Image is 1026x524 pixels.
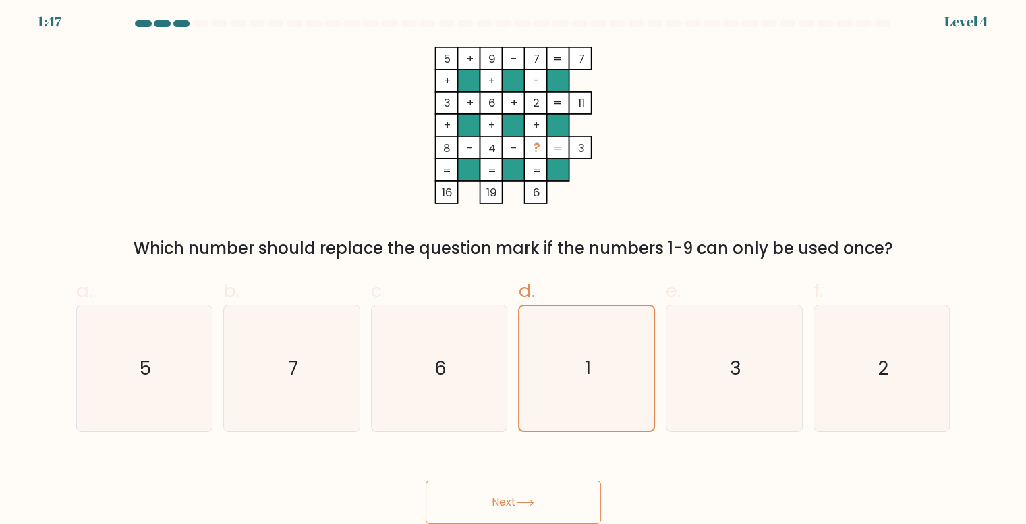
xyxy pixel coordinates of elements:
tspan: = [552,95,561,111]
tspan: + [466,95,473,111]
tspan: 3 [443,95,450,111]
tspan: 8 [443,140,451,156]
text: 5 [140,355,151,382]
div: Which number should replace the question mark if the numbers 1-9 can only be used once? [84,236,942,261]
tspan: 5 [443,51,450,67]
tspan: 4 [488,140,495,156]
tspan: = [552,51,561,67]
tspan: 16 [441,184,452,201]
text: 6 [434,355,447,382]
tspan: + [488,72,495,88]
span: c. [371,278,386,304]
tspan: + [533,117,540,133]
tspan: + [443,72,450,88]
tspan: 9 [488,51,495,67]
tspan: = [532,162,540,178]
button: Next [426,481,601,524]
tspan: 7 [577,51,584,67]
tspan: + [488,117,495,133]
span: e. [666,278,681,304]
tspan: 3 [577,140,584,156]
tspan: = [487,162,496,178]
tspan: - [466,140,473,156]
div: Level 4 [944,11,988,32]
tspan: + [466,51,473,67]
tspan: 11 [577,95,584,111]
span: f. [814,278,823,304]
text: 2 [878,355,888,382]
text: 1 [585,355,591,382]
tspan: - [533,72,540,88]
span: a. [76,278,92,304]
tspan: = [552,140,561,156]
tspan: 6 [488,95,495,111]
text: 7 [288,355,298,382]
tspan: - [511,51,517,67]
div: 1:47 [38,11,61,32]
tspan: + [443,117,450,133]
tspan: + [511,95,517,111]
tspan: = [443,162,451,178]
tspan: 19 [486,184,497,201]
tspan: 6 [532,184,540,201]
tspan: - [511,140,517,156]
tspan: 7 [533,51,540,67]
tspan: ? [533,140,539,156]
span: d. [518,278,534,304]
tspan: 2 [533,95,540,111]
span: b. [223,278,239,304]
text: 3 [730,355,741,382]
